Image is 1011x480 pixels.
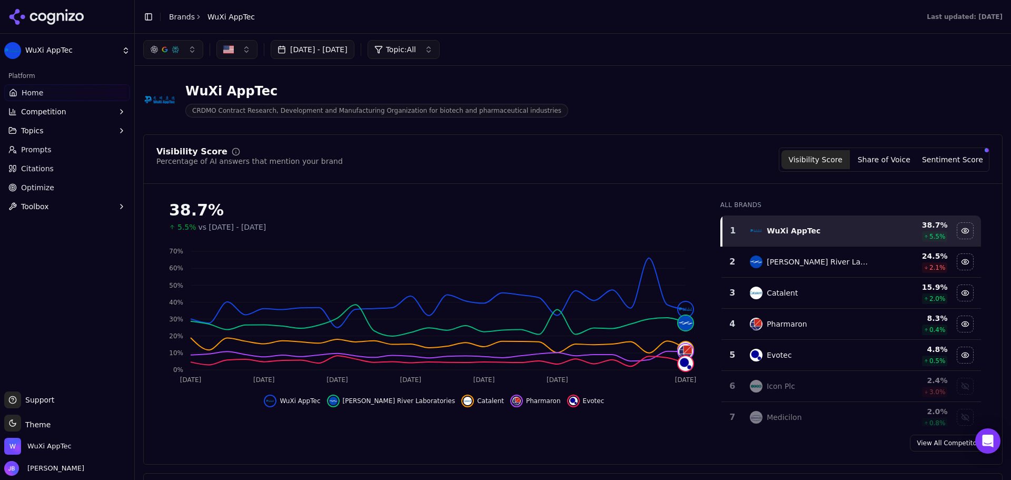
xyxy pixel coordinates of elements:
[850,150,918,169] button: Share of Voice
[329,397,338,405] img: charles river laboratories
[4,179,130,196] a: Optimize
[957,347,974,364] button: Hide evotec data
[727,224,740,237] div: 1
[721,215,981,247] tr: 1wuxi apptecWuXi AppTec38.7%5.5%Hide wuxi apptec data
[767,319,807,329] div: Pharmaron
[21,182,54,193] span: Optimize
[880,220,947,230] div: 38.7 %
[400,376,421,384] tspan: [DATE]
[750,380,762,393] img: icon plc
[25,46,117,55] span: WuXi AppTec
[721,309,981,340] tr: 4pharmaronPharmaron8.3%0.4%Hide pharmaron data
[4,438,72,455] button: Open organization switcher
[21,395,54,405] span: Support
[143,83,177,117] img: WuXi AppTec
[461,395,504,407] button: Hide catalent data
[726,318,740,330] div: 4
[4,67,130,84] div: Platform
[156,148,227,156] div: Visibility Score
[678,302,693,317] img: wuxi apptec
[880,344,947,355] div: 4.8 %
[264,395,320,407] button: Hide wuxi apptec data
[880,375,947,386] div: 2.4 %
[169,332,183,340] tspan: 20%
[880,251,947,261] div: 24.5 %
[678,342,693,357] img: catalent
[750,318,762,330] img: pharmaron
[4,438,21,455] img: WuXi AppTec
[721,247,981,278] tr: 2charles river laboratories[PERSON_NAME] River Laboratories24.5%2.1%Hide charles river laboratori...
[21,420,51,429] span: Theme
[343,397,455,405] span: [PERSON_NAME] River Laboratories
[207,12,255,22] span: WuXi AppTec
[4,42,21,59] img: WuXi AppTec
[929,419,946,427] span: 0.8 %
[180,376,202,384] tspan: [DATE]
[271,40,354,59] button: [DATE] - [DATE]
[169,265,183,272] tspan: 60%
[726,380,740,393] div: 6
[975,428,1000,454] div: Open Intercom Messenger
[721,278,981,309] tr: 3catalentCatalent15.9%2.0%Hide catalent data
[22,87,43,98] span: Home
[927,13,1003,21] div: Last updated: [DATE]
[199,222,266,232] span: vs [DATE] - [DATE]
[767,226,820,236] div: WuXi AppTec
[750,411,762,424] img: medicilon
[177,222,196,232] span: 5.5%
[512,397,521,405] img: pharmaron
[477,397,504,405] span: Catalent
[253,376,275,384] tspan: [DATE]
[929,326,946,334] span: 0.4 %
[957,316,974,332] button: Hide pharmaron data
[726,411,740,424] div: 7
[27,442,72,451] span: WuXi AppTec
[726,256,740,268] div: 2
[750,287,762,299] img: catalent
[169,299,183,306] tspan: 40%
[473,376,495,384] tspan: [DATE]
[957,253,974,270] button: Hide charles river laboratories data
[721,402,981,433] tr: 7medicilonMedicilon2.0%0.8%Show medicilon data
[266,397,274,405] img: wuxi apptec
[169,349,183,357] tspan: 10%
[929,295,946,303] span: 2.0 %
[675,376,697,384] tspan: [DATE]
[750,256,762,268] img: charles river laboratories
[957,222,974,239] button: Hide wuxi apptec data
[929,357,946,365] span: 0.5 %
[4,84,130,101] a: Home
[720,215,981,433] div: Data table
[327,395,455,407] button: Hide charles river laboratories data
[386,44,416,55] span: Topic: All
[169,282,183,289] tspan: 50%
[767,350,792,360] div: Evotec
[4,160,130,177] a: Citations
[169,12,255,22] nav: breadcrumb
[678,344,693,359] img: pharmaron
[957,378,974,395] button: Show icon plc data
[767,288,798,298] div: Catalent
[569,397,578,405] img: evotec
[169,248,183,255] tspan: 70%
[957,285,974,301] button: Hide catalent data
[767,412,801,423] div: Medicilon
[23,464,84,473] span: [PERSON_NAME]
[4,141,130,158] a: Prompts
[169,316,183,323] tspan: 30%
[4,461,19,476] img: Josef Bookert
[526,397,561,405] span: Pharmaron
[720,201,981,209] div: All Brands
[510,395,561,407] button: Hide pharmaron data
[929,263,946,272] span: 2.1 %
[726,349,740,361] div: 5
[21,106,66,117] span: Competition
[547,376,568,384] tspan: [DATE]
[880,313,947,324] div: 8.3 %
[726,287,740,299] div: 3
[4,198,130,215] button: Toolbox
[280,397,320,405] span: WuXi AppTec
[929,232,946,241] span: 5.5 %
[223,44,234,55] img: US
[21,125,44,136] span: Topics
